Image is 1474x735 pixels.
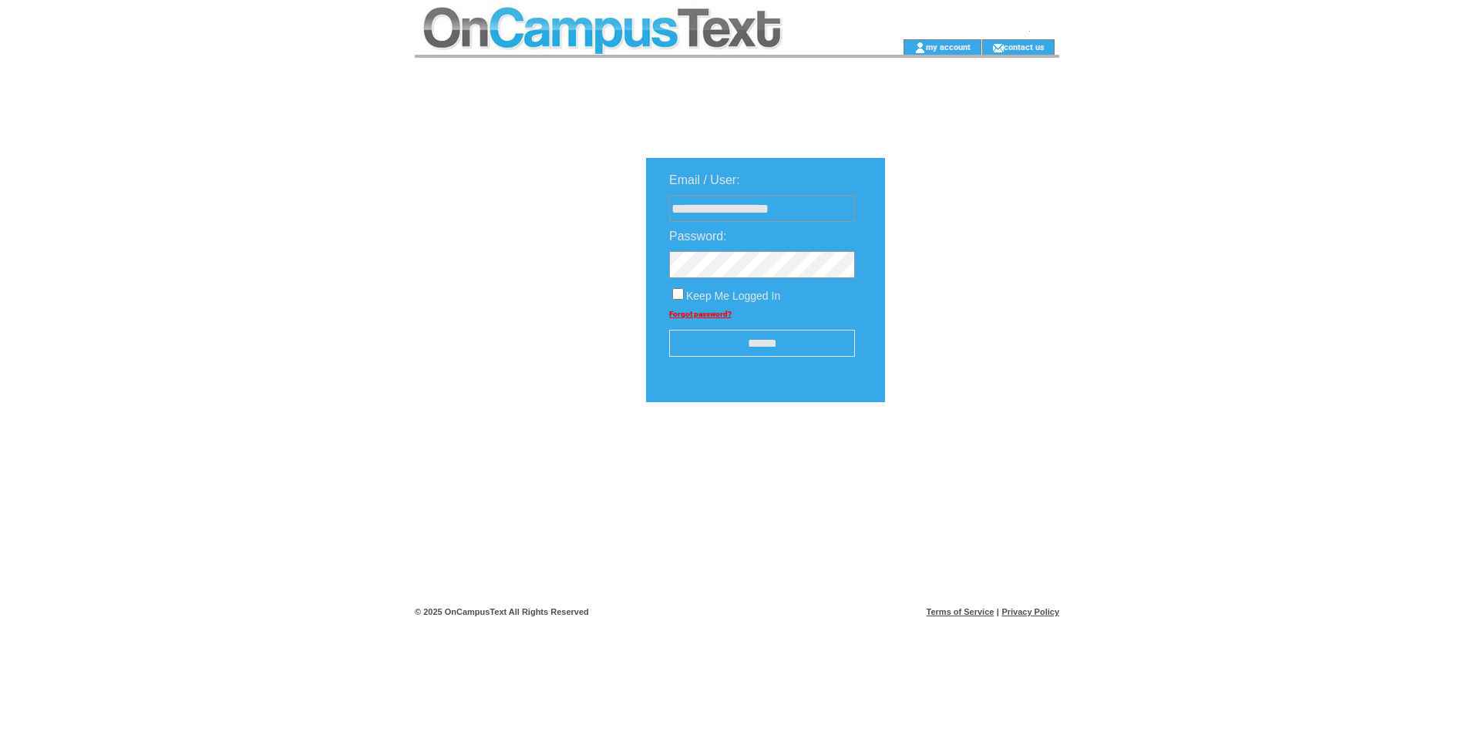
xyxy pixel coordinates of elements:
[914,42,926,54] img: account_icon.gif;jsessionid=67F22BC47DA459A2129C87F8762ED212
[669,230,727,243] span: Password:
[926,42,971,52] a: my account
[1004,42,1045,52] a: contact us
[686,290,780,302] span: Keep Me Logged In
[927,607,994,616] a: Terms of Service
[669,310,732,318] a: Forgot password?
[992,42,1004,54] img: contact_us_icon.gif;jsessionid=67F22BC47DA459A2129C87F8762ED212
[1001,607,1059,616] a: Privacy Policy
[669,173,740,186] span: Email / User:
[415,607,589,616] span: © 2025 OnCampusText All Rights Reserved
[997,607,999,616] span: |
[930,441,1007,460] img: transparent.png;jsessionid=67F22BC47DA459A2129C87F8762ED212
